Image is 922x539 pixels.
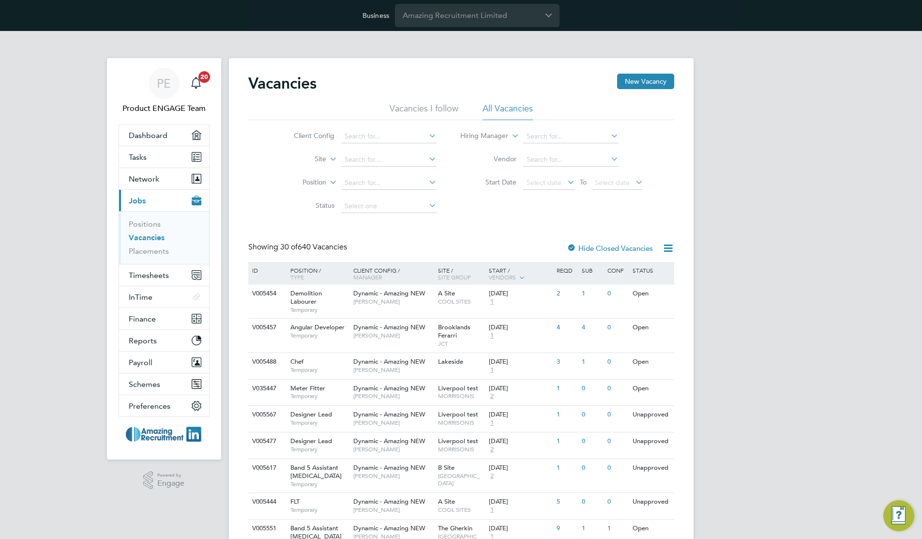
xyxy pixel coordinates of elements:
[554,459,579,477] div: 1
[129,271,169,280] span: Timesheets
[129,336,157,345] span: Reports
[605,520,630,538] div: 1
[279,201,334,210] label: Status
[119,427,210,442] a: Go to home page
[605,406,630,424] div: 0
[579,406,605,424] div: 0
[630,380,672,398] div: Open
[290,497,300,506] span: FLT
[271,154,326,164] label: Site
[283,262,351,285] div: Position /
[290,357,303,366] span: Chef
[453,131,508,141] label: Hiring Manager
[353,506,433,514] span: [PERSON_NAME]
[554,432,579,450] div: 1
[248,242,349,252] div: Showing
[630,353,672,371] div: Open
[554,262,579,278] div: Reqd
[119,168,209,189] button: Network
[489,472,495,480] span: 2
[579,319,605,337] div: 4
[605,459,630,477] div: 0
[353,410,425,418] span: Dynamic - Amazing NEW
[461,178,516,186] label: Start Date
[438,273,471,281] span: Site Group
[489,437,552,446] div: [DATE]
[119,308,209,329] button: Finance
[353,332,433,339] span: [PERSON_NAME]
[353,437,425,445] span: Dynamic - Amazing NEW
[489,298,495,306] span: 1
[438,446,484,453] span: MORRISONIS
[279,131,334,140] label: Client Config
[554,380,579,398] div: 1
[119,373,209,395] button: Schemes
[605,262,630,278] div: Conf
[438,392,484,400] span: MORRISONIS
[353,446,433,453] span: [PERSON_NAME]
[290,463,342,480] span: Band 5 Assistant [MEDICAL_DATA]
[290,323,345,331] span: Angular Developer
[554,520,579,538] div: 9
[250,319,284,337] div: V005457
[438,472,484,487] span: [GEOGRAPHIC_DATA]
[489,366,495,374] span: 1
[579,262,605,278] div: Sub
[438,506,484,514] span: COOL SITES
[461,154,516,163] label: Vendor
[119,352,209,373] button: Payroll
[129,153,147,162] span: Tasks
[290,392,348,400] span: Temporary
[143,471,184,490] a: Powered byEngage
[341,153,437,167] input: Search for...
[129,219,161,229] a: Positions
[489,273,516,281] span: Vendors
[290,437,332,445] span: Designer Lead
[630,459,672,477] div: Unapproved
[353,472,433,480] span: [PERSON_NAME]
[438,323,470,339] span: Brooklands Ferarri
[617,74,674,89] button: New Vacancy
[119,146,209,168] a: Tasks
[250,380,284,398] div: V035447
[129,246,169,256] a: Placements
[483,103,533,120] li: All Vacancies
[489,419,495,427] span: 1
[250,353,284,371] div: V005488
[290,289,322,306] span: Demolition Labourer
[630,432,672,450] div: Unapproved
[290,273,304,281] span: Type
[489,392,495,400] span: 2
[489,411,552,419] div: [DATE]
[119,211,209,264] div: Jobs
[129,233,165,242] a: Vacancies
[129,293,152,302] span: InTime
[119,264,209,286] button: Timesheets
[290,332,348,339] span: Temporary
[119,286,209,308] button: InTime
[129,380,160,389] span: Schemes
[107,58,221,460] nav: Main navigation
[353,419,433,427] span: [PERSON_NAME]
[489,332,495,340] span: 1
[438,357,463,366] span: Lakeside
[883,500,914,531] button: Engage Resource Center
[554,285,579,303] div: 2
[129,196,146,205] span: Jobs
[129,131,167,140] span: Dashboard
[554,493,579,511] div: 5
[290,366,348,374] span: Temporary
[250,406,284,424] div: V005567
[353,384,425,392] span: Dynamic - Amazing NEW
[579,459,605,477] div: 0
[341,200,437,213] input: Select one
[630,319,672,337] div: Open
[630,406,672,424] div: Unapproved
[438,410,478,418] span: Liverpool test
[353,463,425,472] span: Dynamic - Amazing NEW
[554,406,579,424] div: 1
[363,11,389,20] label: Business
[595,178,630,187] span: Select date
[489,464,552,472] div: [DATE]
[605,432,630,450] div: 0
